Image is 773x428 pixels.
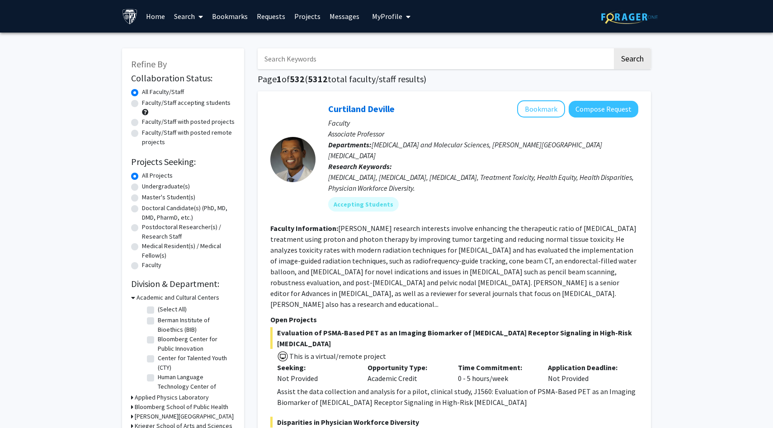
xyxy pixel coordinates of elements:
label: (Select All) [158,305,187,314]
label: All Projects [142,171,173,180]
label: Faculty/Staff with posted projects [142,117,235,127]
div: [MEDICAL_DATA], [MEDICAL_DATA], [MEDICAL_DATA], Treatment Toxicity, Health Equity, Health Dispari... [328,172,638,193]
h2: Collaboration Status: [131,73,235,84]
a: Home [141,0,170,32]
label: Human Language Technology Center of Excellence (HLTCOE) [158,372,233,401]
p: Opportunity Type: [368,362,444,373]
a: Curtiland Deville [328,103,395,114]
label: Master's Student(s) [142,193,195,202]
a: Messages [325,0,364,32]
div: Assist the data collection and analysis for a pilot, clinical study, J1560: Evaluation of PSMA-Ba... [277,386,638,408]
b: Research Keywords: [328,162,392,171]
h1: Page of ( total faculty/staff results) [258,74,651,85]
div: Not Provided [277,373,354,384]
a: Search [170,0,207,32]
a: Bookmarks [207,0,252,32]
h3: Academic and Cultural Centers [137,293,219,302]
p: Seeking: [277,362,354,373]
label: All Faculty/Staff [142,87,184,97]
div: 0 - 5 hours/week [451,362,542,384]
b: Departments: [328,140,372,149]
span: Disparities in Physician Workforce Diversity [270,417,638,428]
button: Compose Request to Curtiland Deville [569,101,638,118]
p: Time Commitment: [458,362,535,373]
a: Requests [252,0,290,32]
span: [MEDICAL_DATA] and Molecular Sciences, [PERSON_NAME][GEOGRAPHIC_DATA][MEDICAL_DATA] [328,140,602,160]
label: Undergraduate(s) [142,182,190,191]
label: Doctoral Candidate(s) (PhD, MD, DMD, PharmD, etc.) [142,203,235,222]
h3: Bloomberg School of Public Health [135,402,228,412]
span: 5312 [308,73,328,85]
button: Search [614,48,651,69]
div: Not Provided [541,362,632,384]
h3: [PERSON_NAME][GEOGRAPHIC_DATA] [135,412,234,421]
fg-read-more: [PERSON_NAME] research interests involve enhancing the therapeutic ratio of [MEDICAL_DATA] treatm... [270,224,636,309]
span: 532 [290,73,305,85]
p: Application Deadline: [548,362,625,373]
iframe: Chat [7,387,38,421]
label: Center for Talented Youth (CTY) [158,353,233,372]
h2: Projects Seeking: [131,156,235,167]
input: Search Keywords [258,48,613,69]
h2: Division & Department: [131,278,235,289]
b: Faculty Information: [270,224,338,233]
span: 1 [277,73,282,85]
mat-chip: Accepting Students [328,197,399,212]
h3: Applied Physics Laboratory [135,393,209,402]
label: Postdoctoral Researcher(s) / Research Staff [142,222,235,241]
label: Faculty/Staff with posted remote projects [142,128,235,147]
a: Projects [290,0,325,32]
label: Faculty/Staff accepting students [142,98,231,108]
p: Associate Professor [328,128,638,139]
label: Faculty [142,260,161,270]
span: Evaluation of PSMA-Based PET as an Imaging Biomarker of [MEDICAL_DATA] Receptor Signaling in High... [270,327,638,349]
span: My Profile [372,12,402,21]
label: Bloomberg Center for Public Innovation [158,334,233,353]
label: Medical Resident(s) / Medical Fellow(s) [142,241,235,260]
p: Open Projects [270,314,638,325]
span: Refine By [131,58,167,70]
img: ForagerOne Logo [601,10,658,24]
p: Faculty [328,118,638,128]
label: Berman Institute of Bioethics (BIB) [158,315,233,334]
img: Johns Hopkins University Logo [122,9,138,24]
div: Academic Credit [361,362,451,384]
button: Add Curtiland Deville to Bookmarks [517,100,565,118]
span: This is a virtual/remote project [288,352,386,361]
